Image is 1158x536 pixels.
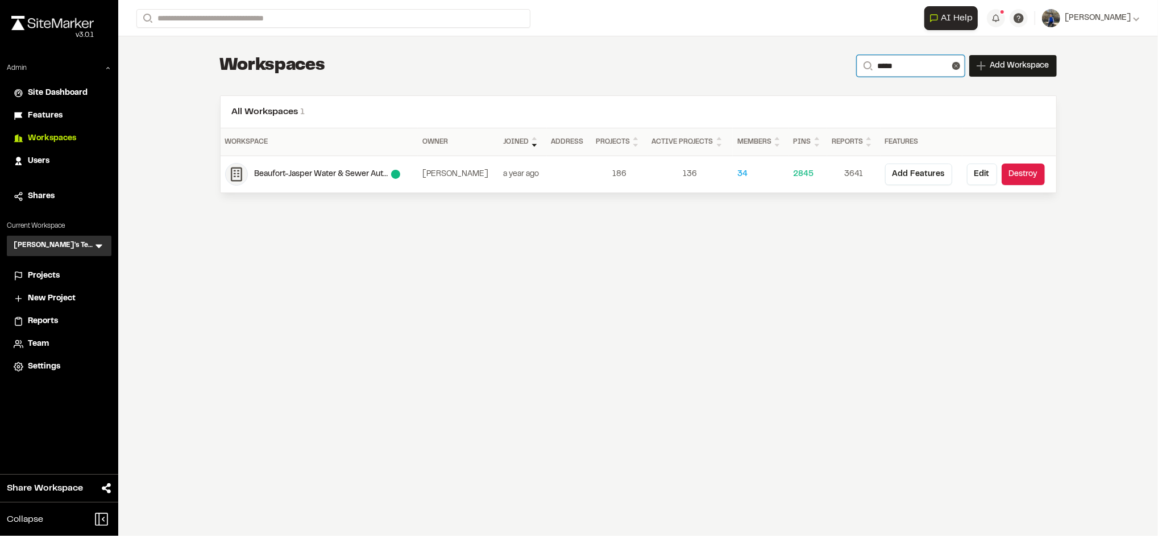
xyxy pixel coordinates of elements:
a: Settings [14,361,105,373]
div: Pins [794,135,823,149]
a: Beaufort-Jasper Water & Sewer Authority [225,163,414,186]
button: [PERSON_NAME] [1042,9,1140,27]
div: June 17, 2024 11:54 AM GMT-3 [503,168,542,181]
div: Features [885,137,958,147]
span: 1 [301,108,305,116]
p: Current Workspace [7,221,111,231]
div: [PERSON_NAME] [422,168,494,181]
div: Members [737,135,785,149]
div: Reports [832,135,875,149]
a: 2845 [794,168,823,181]
button: Search [136,9,157,28]
div: Address [551,137,587,147]
img: User [1042,9,1060,27]
a: Workspaces [14,132,105,145]
button: Search [857,55,877,77]
span: Workspaces [28,132,76,145]
button: Add Features [885,164,952,185]
a: Projects [14,270,105,282]
span: Projects [28,270,60,282]
h2: All Workspaces [232,105,1045,119]
a: Reports [14,315,105,328]
span: Add Workspace [990,60,1049,72]
a: Shares [14,190,105,203]
a: 186 [596,168,643,181]
a: Features [14,110,105,122]
button: Edit [967,164,997,185]
span: Shares [28,190,55,203]
button: Clear text [952,62,960,70]
div: Open AI Assistant [924,6,982,30]
div: Owner [422,137,494,147]
a: Site Dashboard [14,87,105,99]
span: Settings [28,361,60,373]
div: Oh geez...please don't... [11,30,94,40]
span: [PERSON_NAME] [1065,12,1131,24]
button: Destroy [1002,164,1045,185]
a: 3641 [832,168,875,181]
h1: Workspaces [220,55,325,77]
span: Collapse [7,513,43,526]
a: Team [14,338,105,350]
a: New Project [14,292,105,305]
div: Projects [596,135,643,149]
span: AI Help [941,11,973,25]
button: Open AI Assistant [924,6,978,30]
a: 34 [737,168,785,181]
div: Active Projects [652,135,728,149]
span: Team [28,338,49,350]
span: Users [28,155,49,167]
div: Workspace [225,137,414,147]
img: rebrand.png [11,16,94,30]
span: Features [28,110,63,122]
a: 136 [652,168,728,181]
div: Joined [503,135,542,149]
p: Admin [7,63,27,73]
span: Site Dashboard [28,87,88,99]
div: Enterprise [391,170,400,179]
h3: [PERSON_NAME]'s Test [14,240,93,252]
span: Reports [28,315,58,328]
span: Share Workspace [7,481,83,495]
div: Beaufort-Jasper Water & Sewer Authority [255,168,391,181]
a: Users [14,155,105,167]
span: New Project [28,292,76,305]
